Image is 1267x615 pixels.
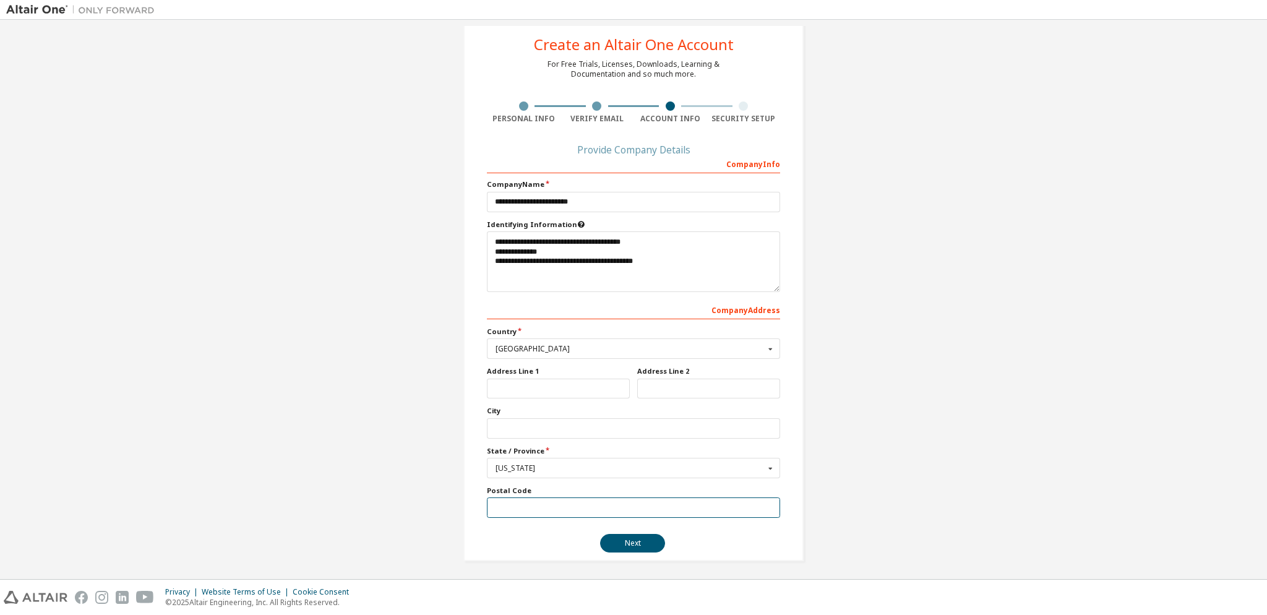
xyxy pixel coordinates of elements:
[633,114,707,124] div: Account Info
[487,486,780,496] label: Postal Code
[496,345,765,353] div: [GEOGRAPHIC_DATA]
[202,587,293,597] div: Website Terms of Use
[6,4,161,16] img: Altair One
[95,591,108,604] img: instagram.svg
[487,114,560,124] div: Personal Info
[487,327,780,337] label: Country
[165,597,356,608] p: © 2025 Altair Engineering, Inc. All Rights Reserved.
[487,406,780,416] label: City
[487,366,630,376] label: Address Line 1
[487,153,780,173] div: Company Info
[707,114,781,124] div: Security Setup
[637,366,780,376] label: Address Line 2
[293,587,356,597] div: Cookie Consent
[487,146,780,153] div: Provide Company Details
[600,534,665,553] button: Next
[116,591,129,604] img: linkedin.svg
[136,591,154,604] img: youtube.svg
[75,591,88,604] img: facebook.svg
[487,220,780,230] label: Please provide any information that will help our support team identify your company. Email and n...
[560,114,634,124] div: Verify Email
[165,587,202,597] div: Privacy
[534,37,734,52] div: Create an Altair One Account
[487,446,780,456] label: State / Province
[496,465,765,472] div: [US_STATE]
[487,179,780,189] label: Company Name
[548,59,719,79] div: For Free Trials, Licenses, Downloads, Learning & Documentation and so much more.
[487,299,780,319] div: Company Address
[4,591,67,604] img: altair_logo.svg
